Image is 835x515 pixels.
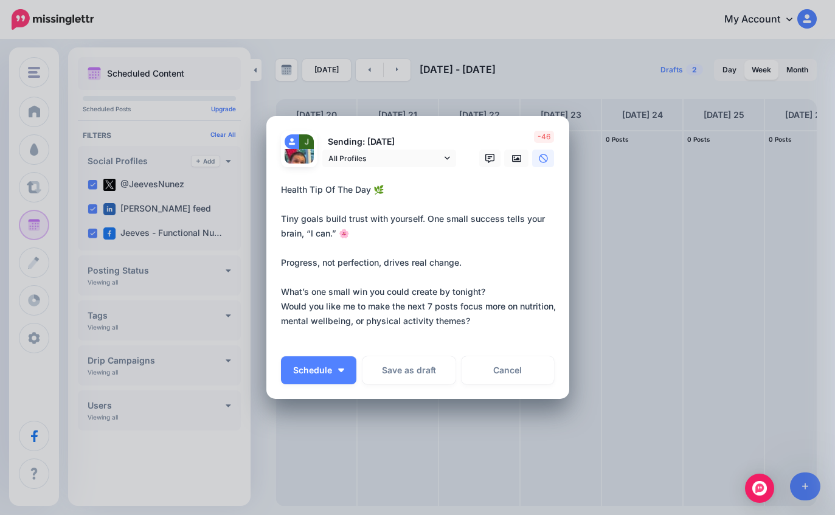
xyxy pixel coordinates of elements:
[322,135,456,149] p: Sending: [DATE]
[285,149,314,178] img: 552592232_806465898424974_2439113116919507038_n-bsa155010.jpg
[745,474,774,503] div: Open Intercom Messenger
[462,356,555,384] a: Cancel
[338,368,344,372] img: arrow-down-white.png
[285,134,299,149] img: user_default_image.png
[362,356,456,384] button: Save as draft
[328,152,442,165] span: All Profiles
[299,134,314,149] img: c-5dzQK--89475.png
[281,182,561,328] div: Health Tip Of The Day 🌿 Tiny goals build trust with yourself. One small success tells your brain,...
[322,150,456,167] a: All Profiles
[293,366,332,375] span: Schedule
[281,356,356,384] button: Schedule
[534,131,554,143] span: -46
